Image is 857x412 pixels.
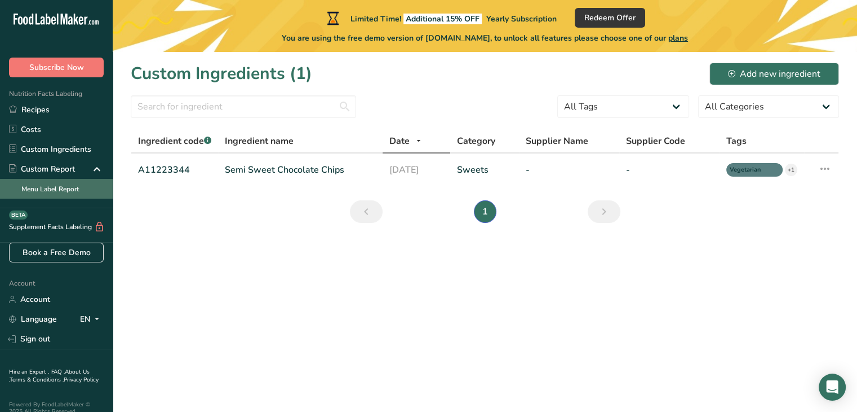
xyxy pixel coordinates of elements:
a: [DATE] [389,163,443,177]
a: Privacy Policy [64,376,99,384]
button: Subscribe Now [9,58,104,77]
span: Supplier Code [626,134,685,148]
span: Category [457,134,495,148]
span: Tags [726,134,747,148]
span: Additional 15% OFF [403,14,482,24]
a: Language [9,309,57,329]
a: Book a Free Demo [9,243,104,262]
div: Add new ingredient [728,67,820,81]
span: Yearly Subscription [486,14,557,24]
span: Ingredient name [225,134,294,148]
a: FAQ . [51,368,65,376]
span: Vegetarian [730,165,769,175]
span: Ingredient code [138,135,211,147]
span: You are using the free demo version of [DOMAIN_NAME], to unlock all features please choose one of... [282,32,688,44]
a: Next [588,200,620,223]
a: Previous [350,200,383,223]
input: Search for ingredient [131,95,356,118]
a: Semi Sweet Chocolate Chips [225,163,376,177]
button: Add new ingredient [709,63,839,85]
a: - [526,163,612,177]
div: Limited Time! [325,11,557,25]
a: Sweets [457,163,512,177]
a: Hire an Expert . [9,368,49,376]
div: Custom Report [9,163,75,175]
span: Supplier Name [526,134,588,148]
a: A11223344 [138,163,211,177]
h1: Custom Ingredients (1) [131,61,312,86]
a: - [626,163,713,177]
button: Redeem Offer [575,8,645,28]
a: Terms & Conditions . [10,376,64,384]
div: EN [80,313,104,326]
span: plans [668,33,688,43]
div: Open Intercom Messenger [819,374,846,401]
span: Redeem Offer [584,12,636,24]
div: BETA [9,211,28,220]
span: Date [389,134,410,148]
span: Subscribe Now [29,62,84,73]
a: About Us . [9,368,90,384]
div: +1 [785,164,797,176]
